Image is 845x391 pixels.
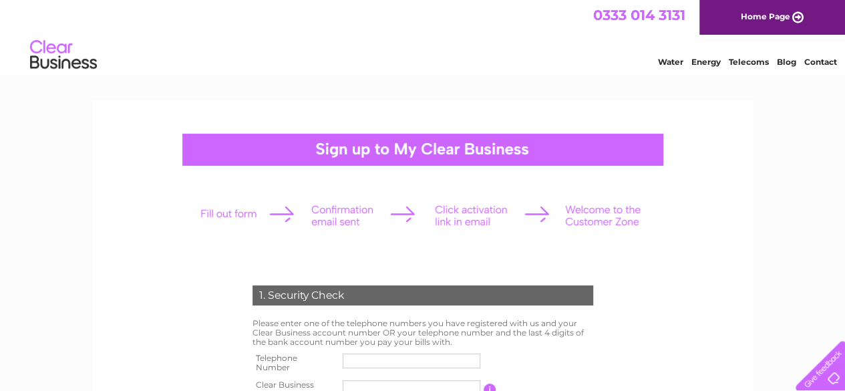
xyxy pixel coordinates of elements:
a: Telecoms [729,57,769,67]
a: Blog [777,57,796,67]
a: 0333 014 3131 [593,7,685,23]
a: Energy [691,57,721,67]
img: logo.png [29,35,98,76]
div: Clear Business is a trading name of Verastar Limited (registered in [GEOGRAPHIC_DATA] No. 3667643... [108,7,739,65]
a: Water [658,57,683,67]
td: Please enter one of the telephone numbers you have registered with us and your Clear Business acc... [249,315,597,350]
th: Telephone Number [249,350,340,376]
a: Contact [804,57,837,67]
div: 1. Security Check [252,285,593,305]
